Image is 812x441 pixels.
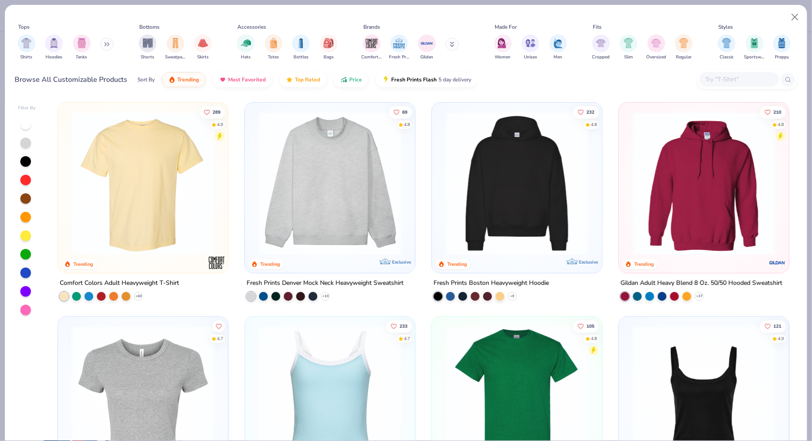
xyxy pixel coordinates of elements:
img: f5d85501-0dbb-4ee4-b115-c08fa3845d83 [254,111,406,255]
div: filter for Bags [320,35,338,61]
button: Like [199,106,225,118]
button: Like [760,320,785,332]
button: filter button [194,35,212,61]
span: 289 [212,110,220,114]
button: filter button [292,35,310,61]
span: Shorts [141,54,155,61]
div: filter for Skirts [194,35,212,61]
span: Shirts [20,54,32,61]
input: Try "T-Shirt" [705,74,773,84]
span: Oversized [646,54,666,61]
span: + 9 [510,294,515,299]
button: filter button [646,35,666,61]
span: Exclusive [392,259,411,265]
span: 5 day delivery [438,75,471,85]
span: Skirts [197,54,209,61]
span: Comfort Colors [362,54,382,61]
span: Sweatpants [165,54,186,61]
div: filter for Fresh Prints [389,35,409,61]
button: Like [386,320,412,332]
button: Fresh Prints Flash5 day delivery [376,72,478,87]
img: Slim Image [624,38,633,48]
span: + 10 [322,294,328,299]
button: filter button [522,35,539,61]
div: filter for Cropped [592,35,610,61]
button: filter button [265,35,282,61]
button: filter button [675,35,693,61]
div: filter for Shirts [18,35,35,61]
div: Comfort Colors Adult Heavyweight T-Shirt [60,278,179,289]
span: Unisex [524,54,537,61]
button: Like [573,320,599,332]
div: filter for Men [549,35,567,61]
div: filter for Gildan [418,35,436,61]
span: Bottles [294,54,309,61]
img: a90f7c54-8796-4cb2-9d6e-4e9644cfe0fe [406,111,559,255]
div: 4.8 [591,121,597,128]
div: 4.7 [217,335,223,342]
img: trending.gif [168,76,175,83]
div: filter for Sportswear [744,35,765,61]
span: Classic [720,54,734,61]
div: filter for Bottles [292,35,310,61]
button: Like [389,106,412,118]
span: + 60 [135,294,141,299]
div: Fresh Prints Boston Heavyweight Hoodie [434,278,549,289]
img: Hoodies Image [49,38,59,48]
div: Filter By [18,105,36,111]
img: Skirts Image [198,38,208,48]
div: filter for Tanks [73,35,91,61]
span: Women [495,54,511,61]
div: 4.8 [778,121,784,128]
img: Women Image [498,38,508,48]
div: filter for Totes [265,35,282,61]
span: Men [554,54,563,61]
img: 029b8af0-80e6-406f-9fdc-fdf898547912 [67,111,219,255]
img: Oversized Image [651,38,661,48]
span: Tanks [76,54,88,61]
div: filter for Preppy [773,35,791,61]
img: e55d29c3-c55d-459c-bfd9-9b1c499ab3c6 [219,111,372,255]
div: Made For [495,23,517,31]
img: Sportswear Image [750,38,759,48]
img: Hats Image [241,38,251,48]
span: Cropped [592,54,610,61]
img: Gildan logo [769,254,786,272]
button: filter button [418,35,436,61]
button: filter button [139,35,156,61]
span: 69 [402,110,407,114]
button: filter button [389,35,409,61]
div: filter for Classic [718,35,736,61]
span: Totes [268,54,279,61]
img: Comfort Colors Image [365,37,378,50]
button: filter button [73,35,91,61]
button: filter button [237,35,255,61]
div: Brands [363,23,380,31]
div: filter for Slim [620,35,637,61]
div: filter for Comfort Colors [362,35,382,61]
div: Browse All Customizable Products [15,74,128,85]
div: filter for Unisex [522,35,539,61]
img: Fresh Prints Image [393,37,406,50]
div: Sort By [137,76,155,84]
img: 01756b78-01f6-4cc6-8d8a-3c30c1a0c8ac [628,111,780,255]
button: filter button [494,35,512,61]
button: filter button [549,35,567,61]
span: Regular [676,54,692,61]
img: Regular Image [679,38,689,48]
span: Hats [241,54,251,61]
img: 91acfc32-fd48-4d6b-bdad-a4c1a30ac3fc [441,111,593,255]
span: 210 [773,110,781,114]
div: Styles [719,23,733,31]
img: Classic Image [722,38,732,48]
span: Fresh Prints [389,54,409,61]
img: Gildan Image [420,37,434,50]
button: Like [212,320,225,332]
span: Exclusive [579,259,598,265]
button: Like [760,106,785,118]
span: Hoodies [46,54,62,61]
img: Tanks Image [77,38,87,48]
button: Close [787,9,804,26]
div: Bottoms [140,23,160,31]
span: Preppy [775,54,789,61]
